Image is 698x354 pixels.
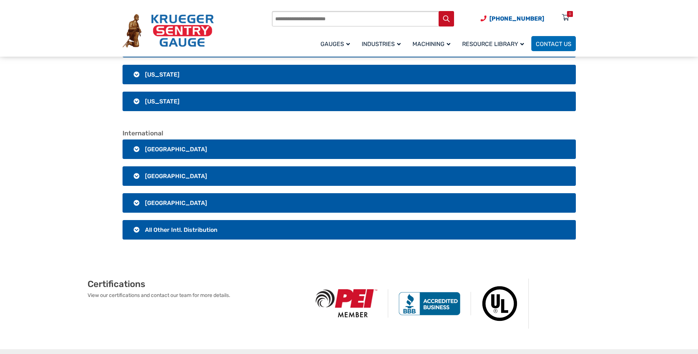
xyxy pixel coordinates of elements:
[123,14,214,48] img: Krueger Sentry Gauge
[458,35,531,52] a: Resource Library
[531,36,576,51] a: Contact Us
[471,279,529,329] img: Underwriters Laboratories
[145,71,180,78] span: [US_STATE]
[145,98,180,105] span: [US_STATE]
[362,40,401,47] span: Industries
[145,226,217,233] span: All Other Intl. Distribution
[145,199,207,206] span: [GEOGRAPHIC_DATA]
[88,291,305,299] p: View our certifications and contact our team for more details.
[316,35,357,52] a: Gauges
[462,40,524,47] span: Resource Library
[320,40,350,47] span: Gauges
[388,292,471,315] img: BBB
[481,14,544,23] a: Phone Number (920) 434-8860
[88,279,305,290] h2: Certifications
[145,146,207,153] span: [GEOGRAPHIC_DATA]
[357,35,408,52] a: Industries
[123,130,576,138] h2: International
[569,11,571,17] div: 0
[489,15,544,22] span: [PHONE_NUMBER]
[145,173,207,180] span: [GEOGRAPHIC_DATA]
[408,35,458,52] a: Machining
[412,40,450,47] span: Machining
[536,40,571,47] span: Contact Us
[305,289,388,318] img: PEI Member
